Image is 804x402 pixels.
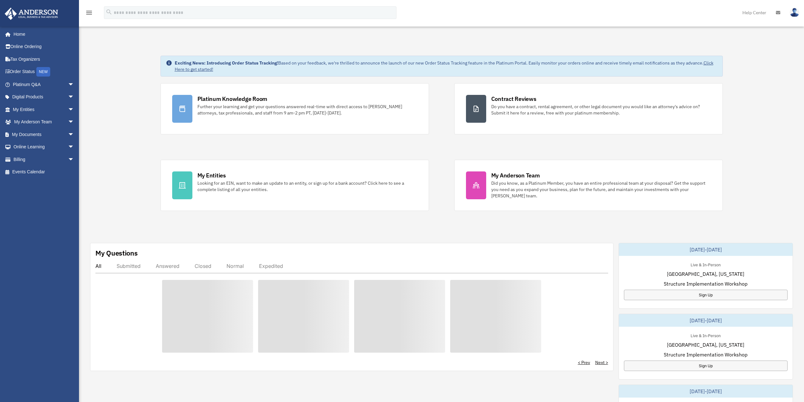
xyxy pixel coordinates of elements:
div: Closed [195,263,211,269]
span: arrow_drop_down [68,116,81,129]
span: [GEOGRAPHIC_DATA], [US_STATE] [667,341,744,349]
a: Tax Organizers [4,53,84,65]
a: Events Calendar [4,166,84,178]
div: Live & In-Person [686,332,726,338]
div: Platinum Knowledge Room [197,95,268,103]
a: menu [85,11,93,16]
a: Contract Reviews Do you have a contract, rental agreement, or other legal document you would like... [454,83,723,134]
div: My Questions [95,248,138,258]
div: My Anderson Team [491,171,540,179]
div: Normal [227,263,244,269]
a: Digital Productsarrow_drop_down [4,91,84,103]
span: arrow_drop_down [68,153,81,166]
span: [GEOGRAPHIC_DATA], [US_STATE] [667,270,744,278]
div: Looking for an EIN, want to make an update to an entity, or sign up for a bank account? Click her... [197,180,417,193]
a: Order StatusNEW [4,65,84,78]
a: Sign Up [624,290,788,300]
a: My Documentsarrow_drop_down [4,128,84,141]
div: Did you know, as a Platinum Member, you have an entire professional team at your disposal? Get th... [491,180,711,199]
a: My Entitiesarrow_drop_down [4,103,84,116]
div: [DATE]-[DATE] [619,243,793,256]
a: Platinum Knowledge Room Further your learning and get your questions answered real-time with dire... [160,83,429,134]
div: My Entities [197,171,226,179]
a: Online Ordering [4,40,84,53]
i: menu [85,9,93,16]
div: Based on your feedback, we're thrilled to announce the launch of our new Order Status Tracking fe... [175,60,717,72]
span: Structure Implementation Workshop [664,280,747,288]
div: Answered [156,263,179,269]
a: My Entities Looking for an EIN, want to make an update to an entity, or sign up for a bank accoun... [160,160,429,211]
span: arrow_drop_down [68,78,81,91]
span: Structure Implementation Workshop [664,351,747,358]
div: Expedited [259,263,283,269]
div: Contract Reviews [491,95,536,103]
div: All [95,263,101,269]
a: My Anderson Team Did you know, as a Platinum Member, you have an entire professional team at your... [454,160,723,211]
i: search [106,9,112,15]
img: User Pic [790,8,799,17]
span: arrow_drop_down [68,141,81,154]
img: Anderson Advisors Platinum Portal [3,8,60,20]
div: Submitted [117,263,141,269]
div: Further your learning and get your questions answered real-time with direct access to [PERSON_NAM... [197,103,417,116]
span: arrow_drop_down [68,91,81,104]
a: Platinum Q&Aarrow_drop_down [4,78,84,91]
a: Billingarrow_drop_down [4,153,84,166]
div: [DATE]-[DATE] [619,385,793,398]
a: Click Here to get started! [175,60,713,72]
div: Do you have a contract, rental agreement, or other legal document you would like an attorney's ad... [491,103,711,116]
div: Live & In-Person [686,261,726,268]
a: Online Learningarrow_drop_down [4,141,84,153]
a: Home [4,28,81,40]
strong: Exciting News: Introducing Order Status Tracking! [175,60,278,66]
div: [DATE]-[DATE] [619,314,793,327]
span: arrow_drop_down [68,128,81,141]
div: NEW [36,67,50,77]
a: Next > [595,359,608,366]
a: < Prev [578,359,590,366]
a: My Anderson Teamarrow_drop_down [4,116,84,128]
span: arrow_drop_down [68,103,81,116]
a: Sign Up [624,361,788,371]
